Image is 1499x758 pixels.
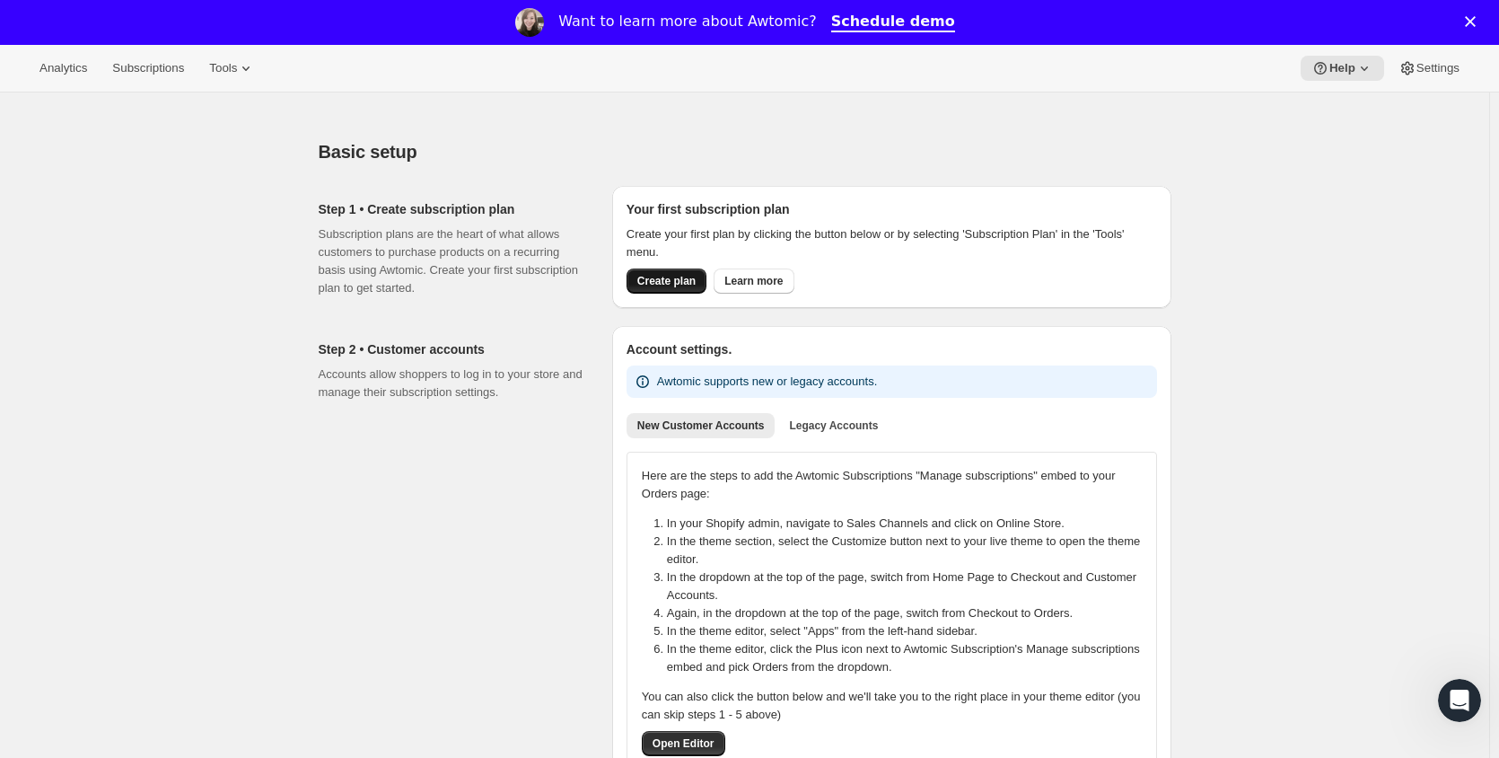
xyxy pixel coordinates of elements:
span: Subscriptions [112,61,184,75]
iframe: Intercom live chat [1438,679,1481,722]
button: New Customer Accounts [627,413,776,438]
span: Create plan [637,274,696,288]
h2: Account settings. [627,340,1157,358]
p: You can also click the button below and we'll take you to the right place in your theme editor (y... [642,688,1142,724]
span: Help [1329,61,1355,75]
button: Subscriptions [101,56,195,81]
h2: Step 2 • Customer accounts [319,340,583,358]
span: New Customer Accounts [637,419,765,433]
button: Analytics [29,56,98,81]
h2: Your first subscription plan [627,200,1157,218]
li: In the theme editor, click the Plus icon next to Awtomic Subscription's Manage subscriptions embe... [667,640,1153,676]
button: Help [1301,56,1384,81]
span: Learn more [724,274,783,288]
p: Subscription plans are the heart of what allows customers to purchase products on a recurring bas... [319,225,583,297]
span: Legacy Accounts [789,419,878,433]
span: Tools [209,61,237,75]
li: Again, in the dropdown at the top of the page, switch from Checkout to Orders. [667,604,1153,622]
button: Open Editor [642,731,725,756]
span: Basic setup [319,142,417,162]
a: Learn more [714,269,793,294]
h2: Step 1 • Create subscription plan [319,200,583,218]
img: Profile image for Emily [515,8,544,37]
span: Settings [1416,61,1460,75]
p: Awtomic supports new or legacy accounts. [657,373,877,391]
p: Here are the steps to add the Awtomic Subscriptions "Manage subscriptions" embed to your Orders p... [642,467,1142,503]
button: Settings [1388,56,1470,81]
span: Analytics [39,61,87,75]
button: Create plan [627,269,706,294]
li: In the theme section, select the Customize button next to your live theme to open the theme editor. [667,533,1153,568]
p: Accounts allow shoppers to log in to your store and manage their subscription settings. [319,366,583,401]
div: Close [1465,16,1483,27]
a: Schedule demo [831,13,955,32]
li: In the theme editor, select "Apps" from the left-hand sidebar. [667,622,1153,640]
span: Open Editor [653,736,714,751]
button: Tools [198,56,266,81]
li: In your Shopify admin, navigate to Sales Channels and click on Online Store. [667,515,1153,533]
div: Want to learn more about Awtomic? [558,13,816,31]
li: In the dropdown at the top of the page, switch from Home Page to Checkout and Customer Accounts. [667,568,1153,604]
p: Create your first plan by clicking the button below or by selecting 'Subscription Plan' in the 'T... [627,225,1157,261]
button: Legacy Accounts [778,413,889,438]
